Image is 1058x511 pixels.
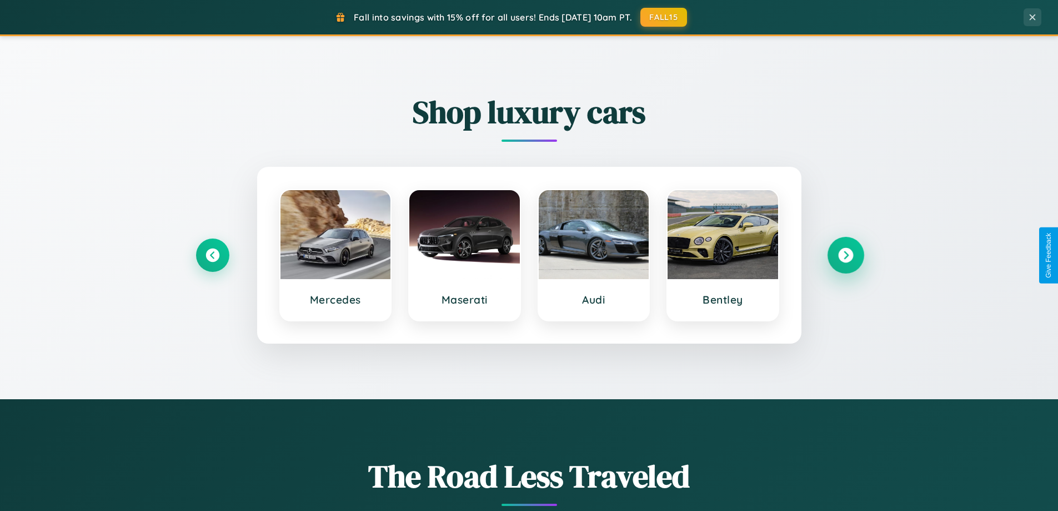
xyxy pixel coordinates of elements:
[196,455,863,498] h1: The Road Less Traveled
[420,293,509,306] h3: Maserati
[1045,233,1052,278] div: Give Feedback
[550,293,638,306] h3: Audi
[292,293,380,306] h3: Mercedes
[354,12,632,23] span: Fall into savings with 15% off for all users! Ends [DATE] 10am PT.
[640,8,687,27] button: FALL15
[196,91,863,133] h2: Shop luxury cars
[679,293,767,306] h3: Bentley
